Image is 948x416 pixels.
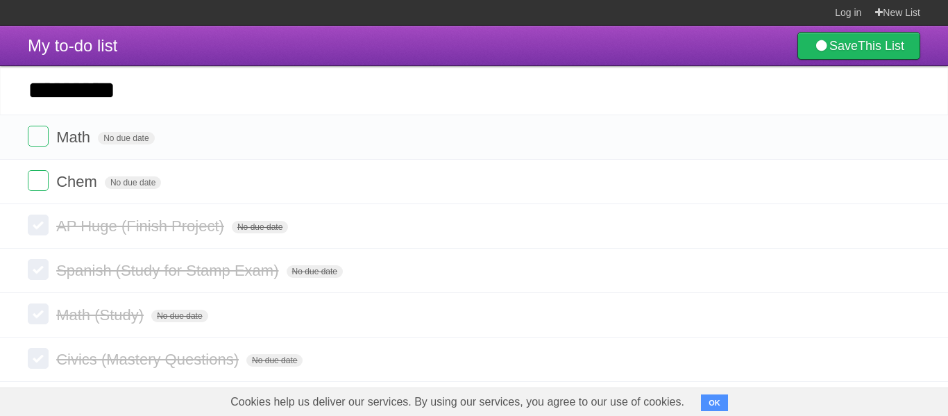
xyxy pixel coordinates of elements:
[56,262,282,279] span: Spanish (Study for Stamp Exam)
[28,303,49,324] label: Done
[56,306,147,324] span: Math (Study)
[105,176,161,189] span: No due date
[28,348,49,369] label: Done
[56,128,94,146] span: Math
[151,310,208,322] span: No due date
[858,39,904,53] b: This List
[28,170,49,191] label: Done
[797,32,920,60] a: SaveThis List
[56,217,228,235] span: AP Huge (Finish Project)
[56,351,242,368] span: Civics (Mastery Questions)
[217,388,698,416] span: Cookies help us deliver our services. By using our services, you agree to our use of cookies.
[287,265,343,278] span: No due date
[56,173,101,190] span: Chem
[98,132,154,144] span: No due date
[701,394,728,411] button: OK
[28,126,49,147] label: Done
[28,36,117,55] span: My to-do list
[232,221,288,233] span: No due date
[28,259,49,280] label: Done
[246,354,303,367] span: No due date
[28,215,49,235] label: Done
